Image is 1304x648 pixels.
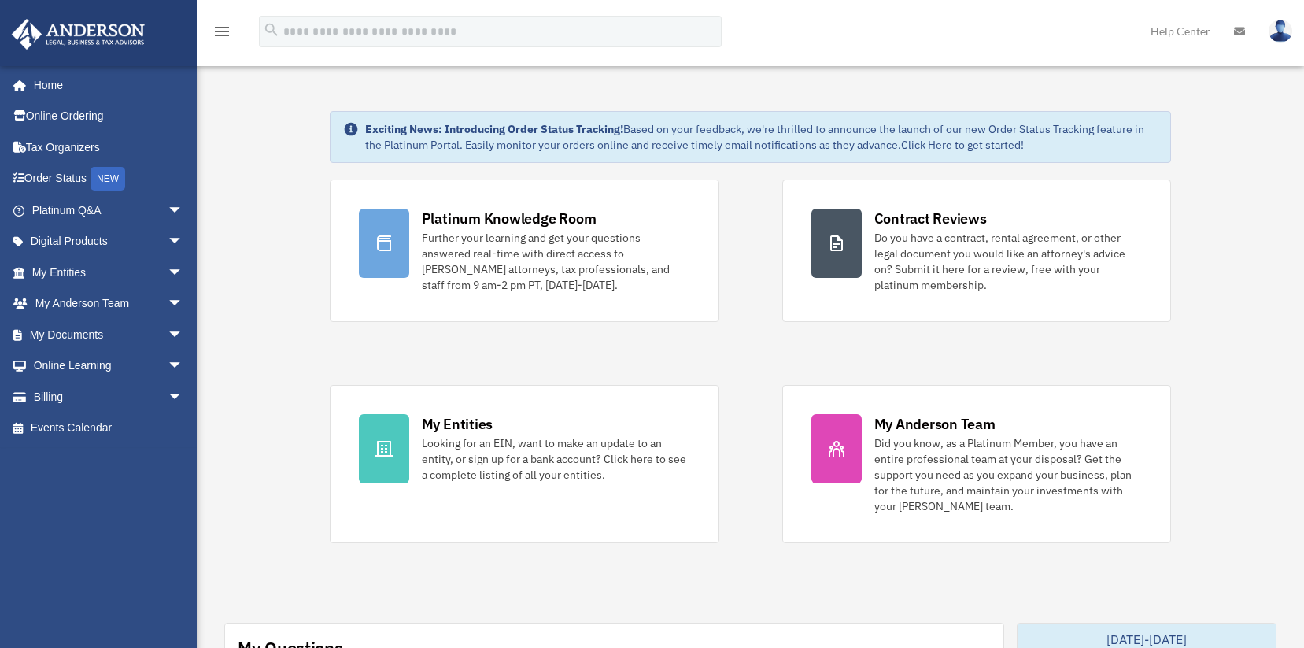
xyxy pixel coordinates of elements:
div: Further your learning and get your questions answered real-time with direct access to [PERSON_NAM... [422,230,690,293]
div: Looking for an EIN, want to make an update to an entity, or sign up for a bank account? Click her... [422,435,690,483]
img: Anderson Advisors Platinum Portal [7,19,150,50]
a: Online Ordering [11,101,207,132]
div: Contract Reviews [874,209,987,228]
a: Home [11,69,199,101]
a: menu [212,28,231,41]
i: search [263,21,280,39]
span: arrow_drop_down [168,226,199,258]
a: Tax Organizers [11,131,207,163]
a: Platinum Knowledge Room Further your learning and get your questions answered real-time with dire... [330,180,719,322]
a: Contract Reviews Do you have a contract, rental agreement, or other legal document you would like... [782,180,1172,322]
a: Order StatusNEW [11,163,207,195]
a: My Entities Looking for an EIN, want to make an update to an entity, or sign up for a bank accoun... [330,385,719,543]
div: My Entities [422,414,493,434]
img: User Pic [1269,20,1292,43]
div: Platinum Knowledge Room [422,209,597,228]
span: arrow_drop_down [168,288,199,320]
span: arrow_drop_down [168,381,199,413]
a: My Entitiesarrow_drop_down [11,257,207,288]
div: Did you know, as a Platinum Member, you have an entire professional team at your disposal? Get th... [874,435,1143,514]
div: Do you have a contract, rental agreement, or other legal document you would like an attorney's ad... [874,230,1143,293]
strong: Exciting News: Introducing Order Status Tracking! [365,122,623,136]
i: menu [212,22,231,41]
span: arrow_drop_down [168,319,199,351]
a: Digital Productsarrow_drop_down [11,226,207,257]
a: Billingarrow_drop_down [11,381,207,413]
a: My Anderson Teamarrow_drop_down [11,288,207,320]
div: Based on your feedback, we're thrilled to announce the launch of our new Order Status Tracking fe... [365,121,1158,153]
span: arrow_drop_down [168,350,199,383]
a: Events Calendar [11,413,207,444]
a: Click Here to get started! [901,138,1024,152]
div: My Anderson Team [874,414,996,434]
span: arrow_drop_down [168,257,199,289]
a: My Anderson Team Did you know, as a Platinum Member, you have an entire professional team at your... [782,385,1172,543]
a: My Documentsarrow_drop_down [11,319,207,350]
a: Platinum Q&Aarrow_drop_down [11,194,207,226]
span: arrow_drop_down [168,194,199,227]
div: NEW [91,167,125,191]
a: Online Learningarrow_drop_down [11,350,207,382]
